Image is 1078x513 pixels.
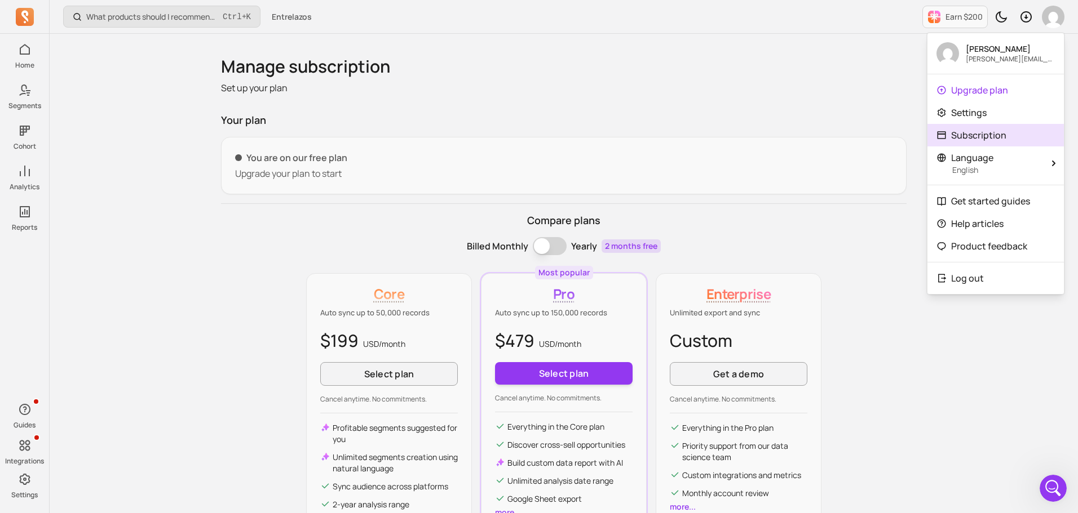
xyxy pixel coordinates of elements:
[1040,475,1067,502] iframe: Intercom live chat
[18,48,81,59] div: How can I help?
[670,395,807,404] p: Cancel anytime. No commitments.
[72,360,81,369] button: Start recording
[10,336,216,355] textarea: Message…
[320,307,458,319] p: Auto sync up to 50,000 records
[223,11,242,23] kbd: Ctrl
[495,307,633,319] p: Auto sync up to 150,000 records
[946,11,983,23] p: Earn $200
[320,395,458,404] p: Cancel anytime. No commitments.
[41,142,217,189] div: necesito hablar con una persona que trabaje en el area comercial y pueda hablar en español
[9,267,217,339] div: Segments AI says…
[10,182,39,191] p: Analytics
[495,362,633,385] button: Select plan
[467,239,528,253] p: Billed Monthly
[951,217,1004,230] p: Help articles
[5,457,44,466] p: Integrations
[927,146,1064,180] button: LanguageEnglish
[682,470,801,481] p: Custom integrations and metrics
[966,43,1055,55] p: [PERSON_NAME]
[18,204,176,260] div: I understand you'd like to speak with someone from our commercial team who speaks Spanish. I'll c...
[682,422,774,434] p: Everything in the Pro plan
[265,7,319,27] button: Entrelazos
[952,164,1041,176] p: English
[333,422,458,445] p: Profitable segments suggested for you
[951,128,1006,142] p: Subscription
[951,239,1027,253] p: Product feedback
[9,75,217,109] div: Juan says…
[221,213,907,228] p: Compare plans
[223,11,251,23] span: +
[70,6,92,14] h1: Tresl
[333,481,448,492] p: Sync audience across platforms
[86,11,218,23] p: What products should I recommend in my email campaigns?
[927,267,1064,289] button: Log out
[221,56,907,77] h1: Manage subscription
[333,499,409,510] p: 2-year analysis range
[189,82,207,93] div: Hola
[936,42,959,65] img: avatar
[221,81,907,95] p: Set up your plan
[221,113,907,128] p: Your plan
[507,475,613,487] p: Unlimited analysis date range
[9,267,185,314] div: The team will get back to you on this. [PERSON_NAME] will reply as soon as they can.Segments AI •...
[670,285,807,303] p: Enterprise
[63,6,260,28] button: What products should I recommend in my email campaigns?Ctrl+K
[180,75,217,100] div: Hola
[176,5,198,26] button: Home
[922,6,988,28] button: Earn $200
[538,267,590,278] p: Most popular
[495,328,633,353] p: $479
[54,360,63,369] button: Upload attachment
[990,6,1013,28] button: Toggle dark mode
[507,421,604,432] p: Everything in the Core plan
[507,439,625,450] p: Discover cross-sell opportunities
[927,235,1064,257] a: Product feedback
[927,212,1064,235] a: Help articles
[927,101,1064,124] a: Settings
[15,61,34,70] p: Home
[11,490,38,499] p: Settings
[198,5,218,25] div: Close
[320,328,458,353] p: $199
[32,6,50,24] img: Profile image for John
[927,190,1064,212] a: Get started guides
[333,452,458,474] p: Unlimited segments creation using natural language
[14,421,36,430] p: Guides
[670,328,807,353] p: Custom
[12,398,37,432] button: Guides
[18,274,176,307] div: The team will get back to you on this. [PERSON_NAME] will reply as soon as they can.
[18,316,99,323] div: Segments AI • Just now
[495,394,633,403] p: Cancel anytime. No commitments.
[9,198,185,266] div: I understand you'd like to speak with someone from our commercial team who speaks Spanish. I'll c...
[670,307,807,319] p: Unlimited export and sync
[951,83,1008,97] p: Upgrade plan
[320,285,458,303] p: Core
[507,457,623,469] p: Build custom data report with AI
[193,355,211,373] button: Send a message…
[539,338,581,349] span: USD/ month
[9,109,167,133] div: Hello! How can I assist you [DATE]?
[682,488,769,499] p: Monthly account review
[571,239,597,253] p: Yearly
[602,239,661,253] p: 2 months free
[12,223,37,232] p: Reports
[235,167,893,180] p: Upgrade your plan to start
[682,440,807,463] p: Priority support from our data science team
[670,501,696,512] a: more...
[1042,6,1064,28] img: avatar
[235,151,893,164] p: You are on our free plan
[9,198,217,267] div: Segments AI says…
[36,360,45,369] button: Gif picker
[951,271,984,285] p: Log out
[670,362,807,386] a: Get a demo
[246,12,251,21] kbd: K
[927,124,1064,146] a: Subscription
[48,6,66,24] img: Profile image for morris
[507,493,582,505] p: Google Sheet export
[272,11,312,23] span: Entrelazos
[8,101,41,110] p: Segments
[14,142,36,151] p: Cohort
[9,142,217,198] div: Juan says…
[966,55,1055,64] p: [PERSON_NAME][EMAIL_ADDRESS][PERSON_NAME][DOMAIN_NAME]
[9,41,217,75] div: Segments AI says…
